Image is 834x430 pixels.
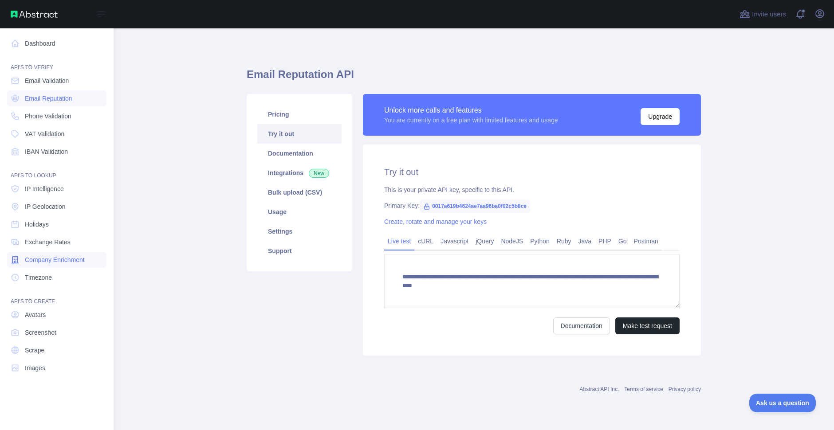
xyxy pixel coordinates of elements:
[25,220,49,229] span: Holidays
[7,287,106,305] div: API'S TO CREATE
[7,73,106,89] a: Email Validation
[7,252,106,268] a: Company Enrichment
[7,234,106,250] a: Exchange Rates
[25,184,64,193] span: IP Intelligence
[7,307,106,323] a: Avatars
[738,7,788,21] button: Invite users
[25,238,71,246] span: Exchange Rates
[641,108,680,125] button: Upgrade
[257,163,342,183] a: Integrations New
[25,273,52,282] span: Timezone
[420,199,530,213] span: 0017a619b4624ae7aa96ba0f02c5b8ce
[7,360,106,376] a: Images
[25,147,68,156] span: IBAN Validation
[553,317,610,334] a: Documentation
[630,234,662,248] a: Postman
[384,234,414,248] a: Live test
[553,234,575,248] a: Ruby
[595,234,615,248] a: PHP
[309,169,329,178] span: New
[25,76,69,85] span: Email Validation
[25,202,66,211] span: IP Geolocation
[7,90,106,106] a: Email Reputation
[25,310,46,319] span: Avatars
[527,234,553,248] a: Python
[7,161,106,179] div: API'S TO LOOKUP
[384,201,680,210] div: Primary Key:
[472,234,497,248] a: jQuery
[749,394,816,412] iframe: Toggle Customer Support
[11,11,58,18] img: Abstract API
[25,255,85,264] span: Company Enrichment
[384,116,558,125] div: You are currently on a free plan with limited features and usage
[752,9,786,20] span: Invite users
[257,241,342,261] a: Support
[7,270,106,285] a: Timezone
[257,183,342,202] a: Bulk upload (CSV)
[384,185,680,194] div: This is your private API key, specific to this API.
[257,105,342,124] a: Pricing
[575,234,595,248] a: Java
[25,364,45,372] span: Images
[580,386,619,392] a: Abstract API Inc.
[7,342,106,358] a: Scrape
[257,222,342,241] a: Settings
[25,94,72,103] span: Email Reputation
[257,144,342,163] a: Documentation
[384,166,680,178] h2: Try it out
[7,181,106,197] a: IP Intelligence
[25,328,56,337] span: Screenshot
[257,202,342,222] a: Usage
[437,234,472,248] a: Javascript
[615,317,680,334] button: Make test request
[7,108,106,124] a: Phone Validation
[257,124,342,144] a: Try it out
[384,105,558,116] div: Unlock more calls and features
[414,234,437,248] a: cURL
[7,216,106,232] a: Holidays
[7,144,106,160] a: IBAN Validation
[25,346,44,355] span: Scrape
[7,324,106,340] a: Screenshot
[624,386,663,392] a: Terms of service
[7,126,106,142] a: VAT Validation
[25,112,71,121] span: Phone Validation
[247,67,701,89] h1: Email Reputation API
[384,218,487,225] a: Create, rotate and manage your keys
[7,199,106,215] a: IP Geolocation
[669,386,701,392] a: Privacy policy
[25,129,64,138] span: VAT Validation
[615,234,630,248] a: Go
[7,35,106,51] a: Dashboard
[7,53,106,71] div: API'S TO VERIFY
[497,234,527,248] a: NodeJS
